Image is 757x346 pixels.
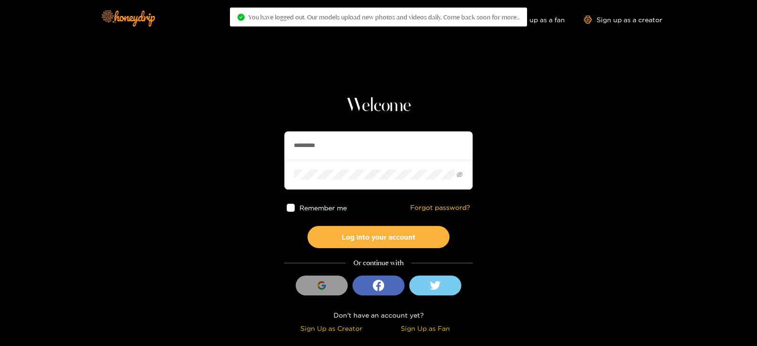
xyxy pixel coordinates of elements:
[284,258,473,268] div: Or continue with
[584,16,662,24] a: Sign up as a creator
[299,204,347,211] span: Remember me
[248,13,519,21] span: You have logged out. Our models upload new photos and videos daily. Come back soon for more..
[284,310,473,320] div: Don't have an account yet?
[500,16,565,24] a: Sign up as a fan
[410,204,470,212] a: Forgot password?
[308,226,449,248] button: Log into your account
[238,14,245,21] span: check-circle
[284,95,473,117] h1: Welcome
[381,323,470,334] div: Sign Up as Fan
[457,172,463,178] span: eye-invisible
[287,323,376,334] div: Sign Up as Creator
